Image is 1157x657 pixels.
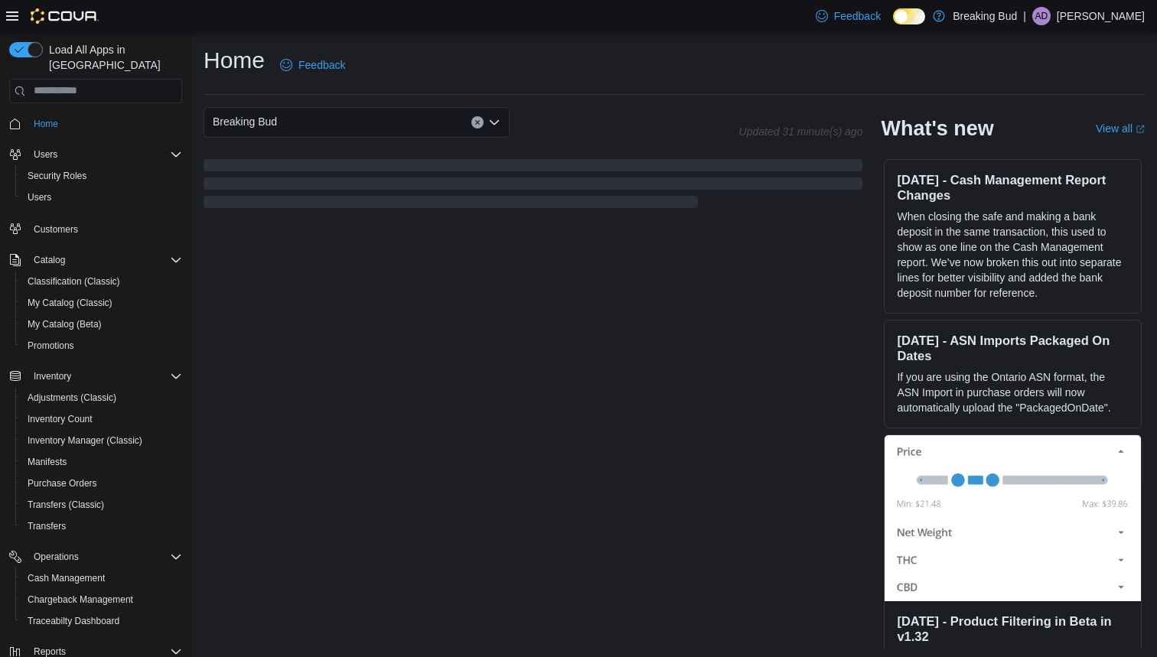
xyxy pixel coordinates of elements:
[34,148,57,161] span: Users
[834,8,881,24] span: Feedback
[28,191,51,203] span: Users
[21,294,182,312] span: My Catalog (Classic)
[21,590,182,609] span: Chargeback Management
[15,430,188,451] button: Inventory Manager (Classic)
[1136,125,1145,134] svg: External link
[28,572,105,584] span: Cash Management
[897,172,1129,203] h3: [DATE] - Cash Management Report Changes
[897,333,1129,363] h3: [DATE] - ASN Imports Packaged On Dates
[21,517,72,535] a: Transfers
[897,613,1129,644] h3: [DATE] - Product Filtering in Beta in v1.32
[15,516,188,537] button: Transfers
[21,315,182,333] span: My Catalog (Beta)
[21,431,148,450] a: Inventory Manager (Classic)
[1096,122,1145,135] a: View allExternal link
[897,209,1129,301] p: When closing the safe and making a bank deposit in the same transaction, this used to show as one...
[28,392,116,404] span: Adjustments (Classic)
[3,546,188,568] button: Operations
[15,568,188,589] button: Cash Management
[21,167,182,185] span: Security Roles
[43,42,182,73] span: Load All Apps in [GEOGRAPHIC_DATA]
[204,162,862,211] span: Loading
[21,569,182,587] span: Cash Management
[28,434,142,447] span: Inventory Manager (Classic)
[1035,7,1048,25] span: AD
[34,551,79,563] span: Operations
[3,217,188,239] button: Customers
[15,314,188,335] button: My Catalog (Beta)
[28,477,97,489] span: Purchase Orders
[21,517,182,535] span: Transfers
[15,187,188,208] button: Users
[21,612,182,630] span: Traceabilty Dashboard
[881,116,993,141] h2: What's new
[15,387,188,408] button: Adjustments (Classic)
[28,520,66,532] span: Transfers
[15,589,188,610] button: Chargeback Management
[28,251,182,269] span: Catalog
[21,389,122,407] a: Adjustments (Classic)
[28,219,182,238] span: Customers
[28,170,86,182] span: Security Roles
[21,496,182,514] span: Transfers (Classic)
[34,254,65,266] span: Catalog
[953,7,1017,25] p: Breaking Bud
[15,271,188,292] button: Classification (Classic)
[15,473,188,494] button: Purchase Orders
[28,220,84,239] a: Customers
[28,275,120,288] span: Classification (Classic)
[28,548,182,566] span: Operations
[34,223,78,236] span: Customers
[28,499,104,511] span: Transfers (Classic)
[28,340,74,352] span: Promotions
[471,116,484,128] button: Clear input
[28,145,182,164] span: Users
[21,337,182,355] span: Promotions
[28,367,77,385] button: Inventory
[3,366,188,387] button: Inventory
[28,114,182,133] span: Home
[21,315,108,333] a: My Catalog (Beta)
[21,612,125,630] a: Traceabilty Dashboard
[739,125,863,138] p: Updated 31 minute(s) ago
[488,116,500,128] button: Open list of options
[15,408,188,430] button: Inventory Count
[15,451,188,473] button: Manifests
[21,188,182,207] span: Users
[28,594,133,606] span: Chargeback Management
[3,249,188,271] button: Catalog
[1023,7,1026,25] p: |
[15,165,188,187] button: Security Roles
[21,569,111,587] a: Cash Management
[31,8,99,24] img: Cova
[28,251,71,269] button: Catalog
[28,318,102,330] span: My Catalog (Beta)
[21,453,73,471] a: Manifests
[274,50,351,80] a: Feedback
[28,413,93,425] span: Inventory Count
[893,8,925,24] input: Dark Mode
[21,410,99,428] a: Inventory Count
[28,615,119,627] span: Traceabilty Dashboard
[893,24,894,25] span: Dark Mode
[3,112,188,135] button: Home
[810,1,887,31] a: Feedback
[15,610,188,632] button: Traceabilty Dashboard
[21,453,182,471] span: Manifests
[21,272,182,291] span: Classification (Classic)
[21,294,119,312] a: My Catalog (Classic)
[28,367,182,385] span: Inventory
[21,474,182,493] span: Purchase Orders
[15,335,188,356] button: Promotions
[28,297,112,309] span: My Catalog (Classic)
[3,144,188,165] button: Users
[28,456,67,468] span: Manifests
[1032,7,1051,25] div: Axiao Daniels
[21,167,93,185] a: Security Roles
[15,292,188,314] button: My Catalog (Classic)
[21,272,126,291] a: Classification (Classic)
[1057,7,1145,25] p: [PERSON_NAME]
[21,389,182,407] span: Adjustments (Classic)
[28,548,85,566] button: Operations
[21,431,182,450] span: Inventory Manager (Classic)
